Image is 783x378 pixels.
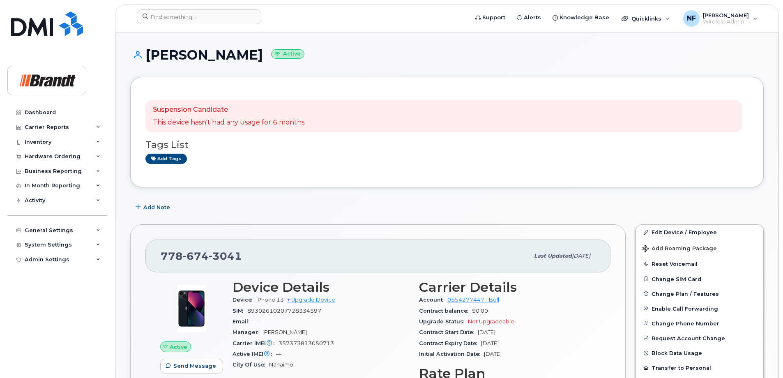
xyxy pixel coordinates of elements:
[153,118,304,127] p: This device hasn't had any usage for 6 months
[269,362,293,368] span: Nanaimo
[173,362,216,370] span: Send Message
[636,316,763,331] button: Change Phone Number
[276,351,281,357] span: —
[419,340,481,346] span: Contract Expiry Date
[130,48,764,62] h1: [PERSON_NAME]
[636,240,763,256] button: Add Roaming Package
[636,256,763,271] button: Reset Voicemail
[247,308,321,314] span: 89302610207728334597
[478,329,495,335] span: [DATE]
[636,225,763,240] a: Edit Device / Employee
[636,346,763,360] button: Block Data Usage
[183,250,209,262] span: 674
[170,343,187,351] span: Active
[256,297,284,303] span: iPhone 13
[419,297,447,303] span: Account
[419,308,472,314] span: Contract balance
[447,297,499,303] a: 0554277447 - Bell
[233,362,269,368] span: City Of Use
[287,297,335,303] a: + Upgrade Device
[145,154,187,164] a: Add tags
[153,105,304,115] p: Suspension Candidate
[143,203,170,211] span: Add Note
[636,360,763,375] button: Transfer to Personal
[233,318,253,325] span: Email
[130,200,177,214] button: Add Note
[419,351,484,357] span: Initial Activation Date
[419,329,478,335] span: Contract Start Date
[636,272,763,286] button: Change SIM Card
[572,253,590,259] span: [DATE]
[472,308,488,314] span: $0.00
[233,308,247,314] span: SIM
[636,286,763,301] button: Change Plan / Features
[271,49,304,59] small: Active
[263,329,307,335] span: [PERSON_NAME]
[481,340,499,346] span: [DATE]
[636,331,763,346] button: Request Account Change
[419,318,468,325] span: Upgrade Status
[279,340,334,346] span: 357373813050713
[484,351,502,357] span: [DATE]
[145,140,748,150] h3: Tags List
[253,318,258,325] span: —
[233,340,279,346] span: Carrier IMEI
[167,284,216,333] img: image20231002-3703462-1ig824h.jpeg
[233,280,409,295] h3: Device Details
[419,280,596,295] h3: Carrier Details
[636,301,763,316] button: Enable Call Forwarding
[161,250,242,262] span: 778
[233,297,256,303] span: Device
[160,359,223,373] button: Send Message
[233,351,276,357] span: Active IMEI
[652,290,719,297] span: Change Plan / Features
[233,329,263,335] span: Manager
[209,250,242,262] span: 3041
[534,253,572,259] span: Last updated
[643,245,717,253] span: Add Roaming Package
[652,305,718,311] span: Enable Call Forwarding
[468,318,514,325] span: Not Upgradeable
